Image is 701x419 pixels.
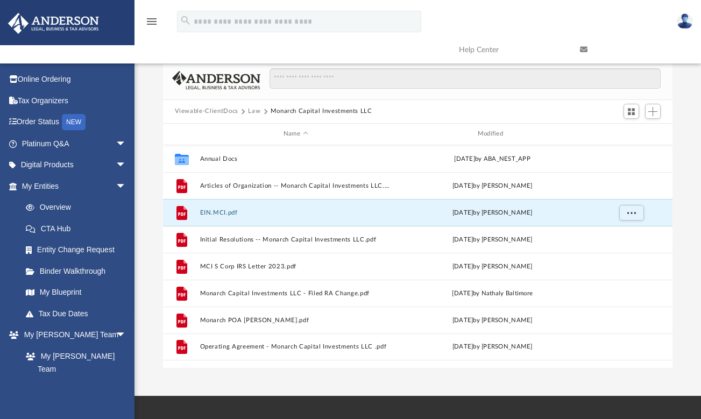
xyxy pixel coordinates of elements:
[451,29,572,71] a: Help Center
[8,154,143,176] a: Digital Productsarrow_drop_down
[396,208,589,217] div: [DATE] by [PERSON_NAME]
[396,235,589,244] div: [DATE] by [PERSON_NAME]
[396,129,588,139] div: Modified
[248,106,260,116] button: Law
[200,343,392,350] button: Operating Agreement - Monarch Capital Investments LLC .pdf
[396,154,589,164] div: [DATE] by ABA_NEST_APP
[116,133,137,155] span: arrow_drop_down
[180,15,192,26] i: search
[200,263,392,270] button: MCI S Corp IRS Letter 2023.pdf
[199,129,391,139] div: Name
[116,154,137,176] span: arrow_drop_down
[396,315,589,325] div: [DATE] by [PERSON_NAME]
[15,345,132,380] a: My [PERSON_NAME] Team
[200,236,392,243] button: Initial Resolutions -- Monarch Capital Investments LLC.pdf
[15,282,137,303] a: My Blueprint
[593,129,668,139] div: id
[8,69,143,90] a: Online Ordering
[200,182,392,189] button: Articles of Organization -- Monarch Capital Investments LLC.pdf
[396,181,589,190] div: [DATE] by [PERSON_NAME]
[677,13,693,29] img: User Pic
[271,106,372,116] button: Monarch Capital Investments LLC
[396,342,589,352] div: [DATE] by [PERSON_NAME]
[15,239,143,261] a: Entity Change Request
[15,218,143,239] a: CTA Hub
[200,290,392,297] button: Monarch Capital Investments LLC - Filed RA Change.pdf
[175,106,238,116] button: Viewable-ClientDocs
[15,197,143,218] a: Overview
[645,104,661,119] button: Add
[167,129,194,139] div: id
[163,145,673,368] div: grid
[145,20,158,28] a: menu
[396,261,589,271] div: [DATE] by [PERSON_NAME]
[619,204,643,221] button: More options
[200,155,392,162] button: Annual Docs
[624,104,640,119] button: Switch to Grid View
[270,68,661,89] input: Search files and folders
[15,380,137,414] a: [PERSON_NAME] System
[200,209,392,216] button: EIN.MCI.pdf
[62,114,86,130] div: NEW
[15,260,143,282] a: Binder Walkthrough
[116,175,137,197] span: arrow_drop_down
[5,13,102,34] img: Anderson Advisors Platinum Portal
[200,317,392,324] button: Monarch POA [PERSON_NAME].pdf
[396,288,589,298] div: [DATE] by Nathaly Baltimore
[8,133,143,154] a: Platinum Q&Aarrow_drop_down
[8,111,143,133] a: Order StatusNEW
[8,324,137,346] a: My [PERSON_NAME] Teamarrow_drop_down
[116,324,137,346] span: arrow_drop_down
[145,15,158,28] i: menu
[8,90,143,111] a: Tax Organizers
[15,303,143,324] a: Tax Due Dates
[8,175,143,197] a: My Entitiesarrow_drop_down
